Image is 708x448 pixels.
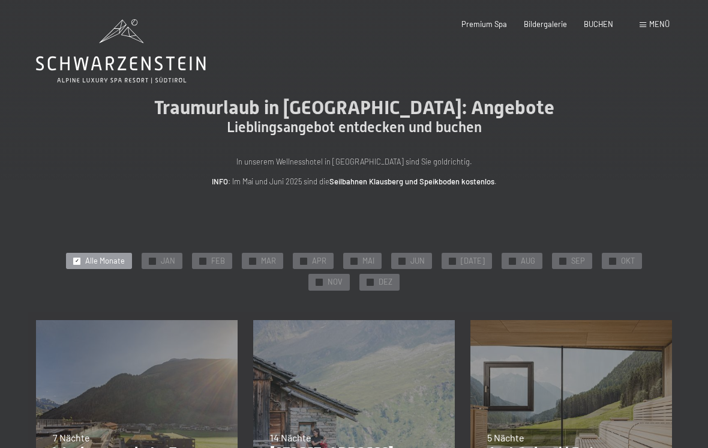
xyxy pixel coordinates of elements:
span: ✓ [201,258,205,264]
span: 7 Nächte [53,432,90,443]
a: Premium Spa [461,19,507,29]
span: JUN [410,256,425,267]
span: Lieblingsangebot entdecken und buchen [227,119,482,136]
span: Menü [649,19,670,29]
span: Traumurlaub in [GEOGRAPHIC_DATA]: Angebote [154,96,554,119]
p: In unserem Wellnesshotel in [GEOGRAPHIC_DATA] sind Sie goldrichtig. [114,156,594,168]
span: ✓ [611,258,615,264]
span: ✓ [451,258,455,264]
a: Bildergalerie [524,19,567,29]
span: DEZ [379,277,392,288]
span: MAI [362,256,374,267]
span: ✓ [151,258,155,264]
span: ✓ [400,258,404,264]
span: FEB [211,256,225,267]
span: ✓ [352,258,356,264]
span: [DATE] [461,256,485,267]
span: 5 Nächte [487,432,524,443]
span: 14 Nächte [270,432,311,443]
strong: Seilbahnen Klausberg und Speikboden kostenlos [329,177,494,186]
span: ✓ [561,258,565,264]
span: JAN [161,256,175,267]
span: AUG [521,256,535,267]
strong: INFO [212,177,228,186]
span: OKT [621,256,635,267]
a: BUCHEN [584,19,613,29]
span: NOV [328,277,343,288]
p: : Im Mai und Juni 2025 sind die . [114,175,594,187]
span: Alle Monate [85,256,125,267]
span: ✓ [75,258,79,264]
span: ✓ [368,279,373,286]
span: ✓ [317,279,322,286]
span: SEP [571,256,585,267]
span: ✓ [511,258,515,264]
